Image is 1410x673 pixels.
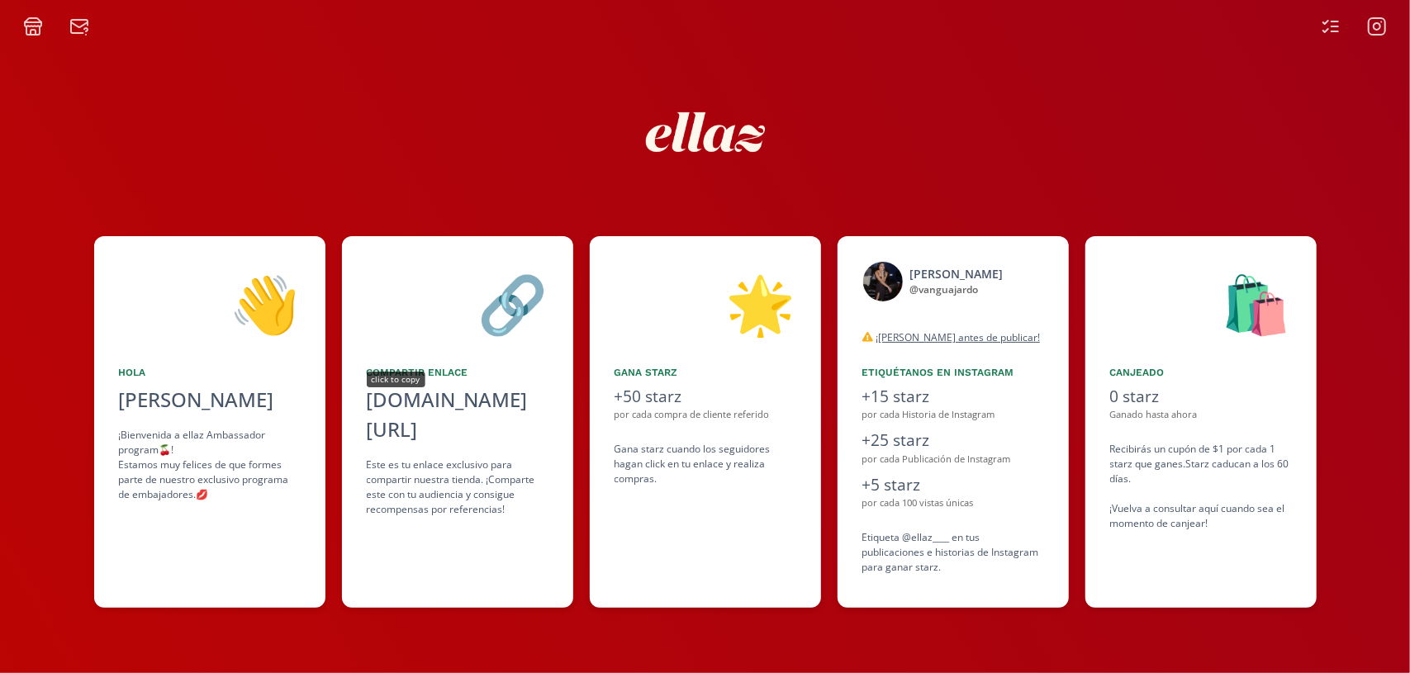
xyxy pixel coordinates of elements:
div: [DOMAIN_NAME][URL] [367,385,548,444]
div: 🌟 [615,261,796,345]
div: por cada Historia de Instagram [862,408,1044,422]
div: Gana starz cuando los seguidores hagan click en tu enlace y realiza compras . [615,442,796,486]
div: 👋 [119,261,301,345]
div: [PERSON_NAME] [910,265,1004,282]
div: 🔗 [367,261,548,345]
div: click to copy [367,372,425,387]
div: Ganado hasta ahora [1110,408,1292,422]
div: +15 starz [862,385,1044,409]
div: por cada 100 vistas únicas [862,496,1044,510]
div: Canjeado [1110,365,1292,380]
div: Gana starz [615,365,796,380]
img: nKmKAABZpYV7 [631,58,780,206]
div: Etiqueta @ellaz____ en tus publicaciones e historias de Instagram para ganar starz. [862,530,1044,575]
div: Este es tu enlace exclusivo para compartir nuestra tienda. ¡Comparte este con tu audiencia y cons... [367,457,548,517]
div: Hola [119,365,301,380]
div: Etiquétanos en Instagram [862,365,1044,380]
u: ¡[PERSON_NAME] antes de publicar! [876,330,1040,344]
div: +25 starz [862,429,1044,453]
div: 🛍️ [1110,261,1292,345]
img: 521466015_18520573708021698_5625082446355652164_n.jpg [862,261,904,302]
div: 0 starz [1110,385,1292,409]
div: [PERSON_NAME] [119,385,301,415]
div: ¡Bienvenida a ellaz Ambassador program🍒! Estamos muy felices de que formes parte de nuestro exclu... [119,428,301,502]
div: Recibirás un cupón de $1 por cada 1 starz que ganes. Starz caducan a los 60 días. ¡Vuelva a consu... [1110,442,1292,531]
div: por cada Publicación de Instagram [862,453,1044,467]
div: Compartir Enlace [367,365,548,380]
div: +5 starz [862,473,1044,497]
div: +50 starz [615,385,796,409]
div: por cada compra de cliente referido [615,408,796,422]
div: @ vanguajardo [910,282,1004,297]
